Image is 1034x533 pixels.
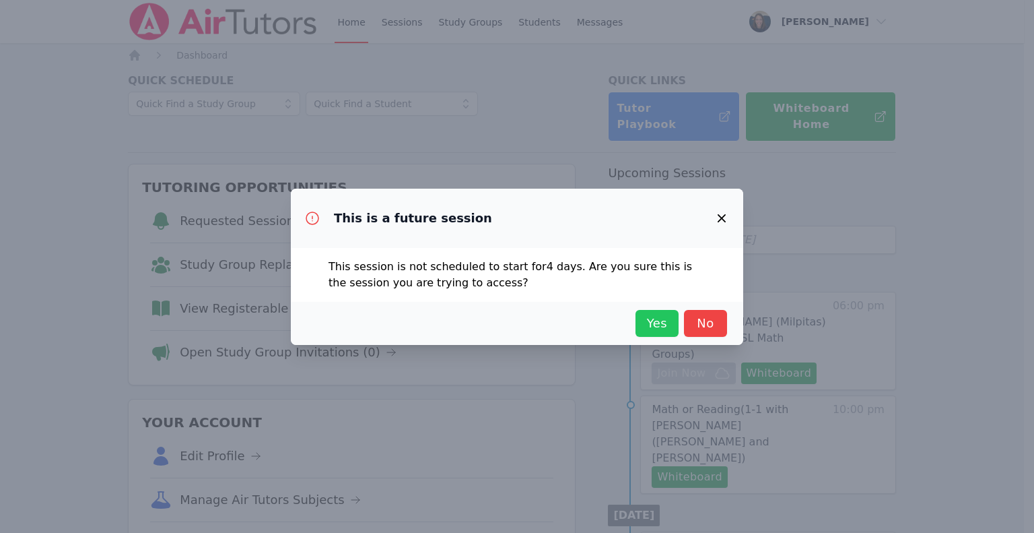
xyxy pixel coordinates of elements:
button: Yes [635,310,679,337]
span: No [691,314,720,333]
span: Yes [642,314,672,333]
button: No [684,310,727,337]
h3: This is a future session [334,210,492,226]
p: This session is not scheduled to start for 4 days . Are you sure this is the session you are tryi... [329,259,705,291]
